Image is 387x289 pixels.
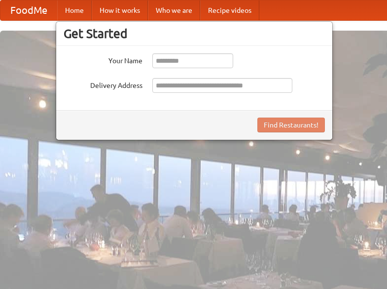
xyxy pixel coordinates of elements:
[92,0,148,20] a: How it works
[0,0,57,20] a: FoodMe
[257,118,325,132] button: Find Restaurants!
[64,78,142,90] label: Delivery Address
[57,0,92,20] a: Home
[64,53,142,66] label: Your Name
[148,0,200,20] a: Who we are
[200,0,259,20] a: Recipe videos
[64,26,325,41] h3: Get Started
